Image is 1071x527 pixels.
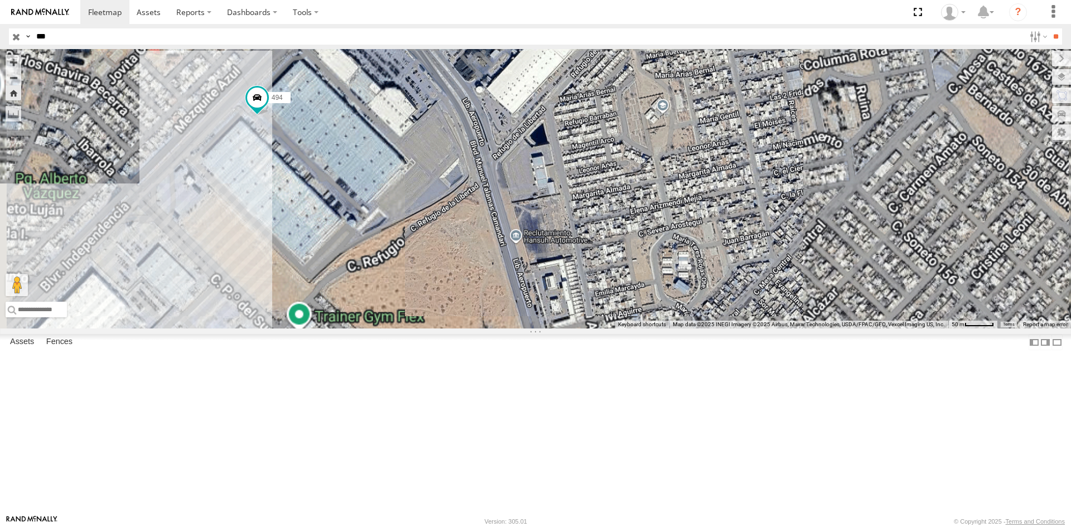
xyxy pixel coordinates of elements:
button: Zoom out [6,70,21,85]
label: Map Settings [1052,124,1071,140]
a: Visit our Website [6,516,57,527]
button: Map Scale: 50 m per 49 pixels [948,321,997,328]
span: 494 [272,94,283,101]
div: © Copyright 2025 - [954,518,1065,525]
label: Fences [41,335,78,350]
span: 50 m [952,321,964,327]
a: Report a map error [1023,321,1068,327]
button: Zoom in [6,55,21,70]
button: Drag Pegman onto the map to open Street View [6,274,28,296]
span: Map data ©2025 INEGI Imagery ©2025 Airbus, Maxar Technologies, USDA/FPAC/GEO, Vexcel Imaging US, ... [673,321,945,327]
a: Terms [1003,322,1015,327]
label: Assets [4,335,40,350]
button: Keyboard shortcuts [618,321,666,328]
img: rand-logo.svg [11,8,69,16]
label: Dock Summary Table to the Right [1040,334,1051,350]
label: Search Query [23,28,32,45]
label: Hide Summary Table [1051,334,1063,350]
label: Search Filter Options [1025,28,1049,45]
div: Version: 305.01 [485,518,527,525]
div: Roberto Garcia [937,4,969,21]
a: Terms and Conditions [1006,518,1065,525]
label: Dock Summary Table to the Left [1029,334,1040,350]
i: ? [1009,3,1027,21]
label: Measure [6,106,21,122]
button: Zoom Home [6,85,21,100]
